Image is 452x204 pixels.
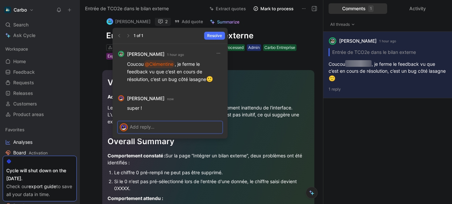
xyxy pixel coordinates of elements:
small: now [167,96,174,102]
span: 🙂 [206,76,213,82]
p: super ! [127,104,222,111]
strong: [PERSON_NAME] [127,50,164,58]
span: Resolve [207,32,222,39]
img: avatar [119,96,123,101]
img: avatar [119,52,123,56]
strong: [PERSON_NAME] [127,95,164,102]
button: Resolve [204,32,225,40]
div: @Clémentine [145,60,173,68]
p: Coucou , je ferme le feedback vu que c’est en cours de résolution, c’est un bug côté lasagne [127,60,222,84]
small: 1 hour ago [167,52,184,58]
img: avatar [120,124,127,131]
div: 1 of 1 [134,32,143,39]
